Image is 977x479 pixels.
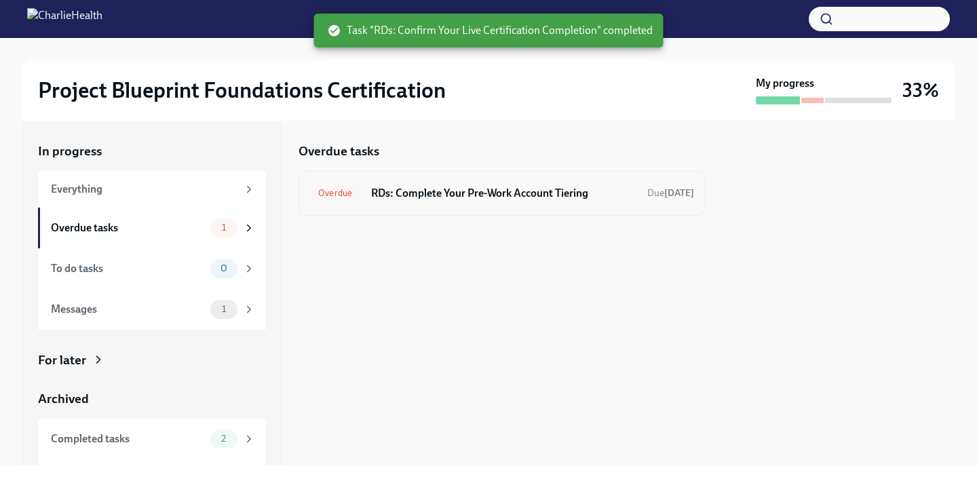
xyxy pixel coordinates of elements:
span: Overdue [310,188,360,198]
a: To do tasks0 [38,248,266,289]
a: Messages1 [38,289,266,330]
a: For later [38,351,266,369]
a: Everything [38,171,266,208]
a: In progress [38,142,266,160]
span: August 24th, 2025 10:00 [647,187,694,199]
span: 1 [214,304,234,314]
a: OverdueRDs: Complete Your Pre-Work Account TieringDue[DATE] [310,183,694,204]
h3: 33% [902,78,939,102]
div: Overdue tasks [51,221,205,235]
strong: [DATE] [664,187,694,199]
h6: RDs: Complete Your Pre-Work Account Tiering [371,186,636,201]
h5: Overdue tasks [299,142,379,160]
div: Completed tasks [51,432,205,446]
div: For later [38,351,86,369]
a: Completed tasks2 [38,419,266,459]
div: Everything [51,182,237,197]
h2: Project Blueprint Foundations Certification [38,77,446,104]
div: To do tasks [51,261,205,276]
a: Archived [38,390,266,408]
img: CharlieHealth [27,8,102,30]
strong: My progress [756,76,814,91]
span: 0 [212,263,235,273]
span: Due [647,187,694,199]
span: 2 [213,434,234,444]
a: Overdue tasks1 [38,208,266,248]
span: 1 [214,223,234,233]
span: Task "RDs: Confirm Your Live Certification Completion" completed [328,23,653,38]
div: Messages [51,302,205,317]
